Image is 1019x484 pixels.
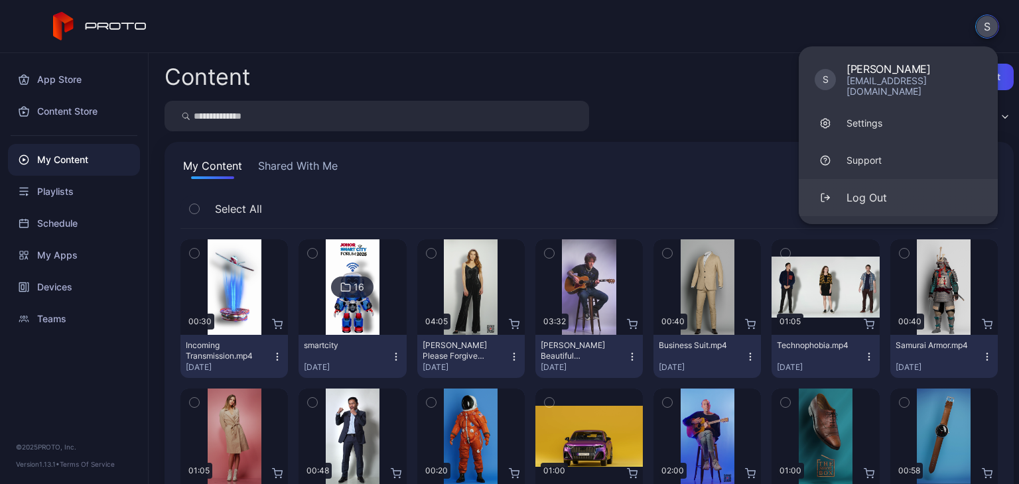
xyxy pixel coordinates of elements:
div: [DATE] [423,362,509,373]
button: Technophobia.mp4[DATE] [772,335,879,378]
div: [EMAIL_ADDRESS][DOMAIN_NAME] [847,76,982,97]
div: Billy Morrison's Beautiful Disaster.mp4 [541,340,614,361]
button: Business Suit.mp4[DATE] [653,335,761,378]
button: My Content [180,158,245,179]
div: Log Out [847,190,887,206]
div: Settings [847,117,882,130]
div: Business Suit.mp4 [659,340,732,351]
div: [DATE] [304,362,390,373]
div: [DATE] [659,362,745,373]
a: Devices [8,271,140,303]
div: [DATE] [186,362,272,373]
a: Content Store [8,95,140,127]
a: My Content [8,144,140,176]
a: My Apps [8,239,140,271]
button: Log Out [799,179,998,216]
div: [PERSON_NAME] [847,62,982,76]
div: Content [165,66,250,88]
a: App Store [8,64,140,95]
div: Samurai Armor.mp4 [896,340,969,351]
a: Support [799,142,998,179]
button: Shared With Me [255,158,340,179]
a: S[PERSON_NAME][EMAIL_ADDRESS][DOMAIN_NAME] [799,54,998,105]
div: Incoming Transmission.mp4 [186,340,259,361]
div: Technophobia.mp4 [777,340,850,351]
button: Incoming Transmission.mp4[DATE] [180,335,288,378]
div: [DATE] [896,362,982,373]
a: Teams [8,303,140,335]
a: Terms Of Service [60,460,115,468]
a: Playlists [8,176,140,208]
div: [DATE] [541,362,627,373]
div: [DATE] [777,362,863,373]
button: [PERSON_NAME] Please Forgive Me.mp4[DATE] [417,335,525,378]
div: S [815,69,836,90]
span: Select All [215,201,262,217]
button: [PERSON_NAME] Beautiful Disaster.mp4[DATE] [535,335,643,378]
a: Settings [799,105,998,142]
button: Samurai Armor.mp4[DATE] [890,335,998,378]
div: Support [847,154,882,167]
button: smartcity[DATE] [299,335,406,378]
span: Version 1.13.1 • [16,460,60,468]
div: © 2025 PROTO, Inc. [16,442,132,452]
a: Schedule [8,208,140,239]
div: smartcity [304,340,377,351]
button: S [975,15,999,38]
div: Adeline Mocke's Please Forgive Me.mp4 [423,340,496,361]
div: 16 [354,281,364,293]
